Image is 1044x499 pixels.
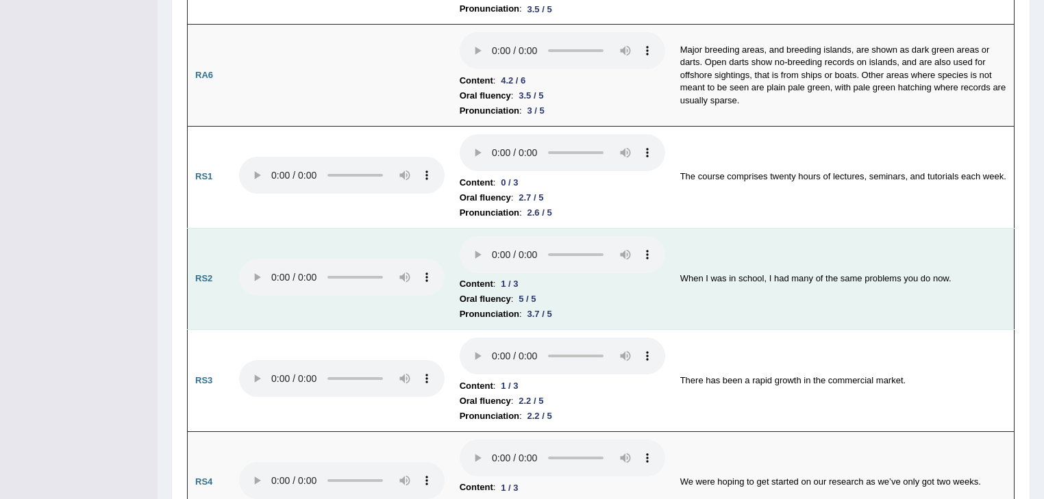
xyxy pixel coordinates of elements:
div: 1 / 3 [495,481,523,495]
b: Pronunciation [460,103,519,118]
b: RS1 [195,171,212,181]
td: The course comprises twenty hours of lectures, seminars, and tutorials each week. [673,126,1015,228]
li: : [460,409,665,424]
div: 3.5 / 5 [522,2,558,16]
li: : [460,103,665,118]
b: Oral fluency [460,190,511,205]
b: RS3 [195,375,212,385]
td: When I was in school, I had many of the same problems you do now. [673,228,1015,330]
b: Pronunciation [460,1,519,16]
b: Content [460,480,493,495]
b: RA6 [195,70,213,80]
b: Oral fluency [460,292,511,307]
b: Content [460,379,493,394]
div: 1 / 3 [495,277,523,291]
li: : [460,88,665,103]
b: Pronunciation [460,409,519,424]
div: 3 / 5 [522,103,550,118]
li: : [460,394,665,409]
b: RS2 [195,273,212,283]
td: Major breeding areas, and breeding islands, are shown as dark green areas or darts. Open darts sh... [673,25,1015,127]
li: : [460,190,665,205]
b: Oral fluency [460,394,511,409]
div: 3.7 / 5 [522,307,558,321]
b: Content [460,277,493,292]
b: Pronunciation [460,205,519,220]
b: Content [460,175,493,190]
li: : [460,307,665,322]
li: : [460,379,665,394]
div: 2.2 / 5 [513,394,549,408]
b: Content [460,73,493,88]
div: 3.5 / 5 [513,88,549,103]
div: 1 / 3 [495,379,523,393]
li: : [460,73,665,88]
td: There has been a rapid growth in the commercial market. [673,330,1015,432]
div: 0 / 3 [495,175,523,190]
div: 2.6 / 5 [522,205,558,220]
li: : [460,292,665,307]
b: Pronunciation [460,307,519,322]
div: 2.7 / 5 [513,190,549,205]
div: 2.2 / 5 [522,409,558,423]
div: 5 / 5 [513,292,541,306]
b: Oral fluency [460,88,511,103]
li: : [460,205,665,220]
div: 4.2 / 6 [495,73,531,88]
li: : [460,277,665,292]
b: RS4 [195,476,212,487]
li: : [460,480,665,495]
li: : [460,175,665,190]
li: : [460,1,665,16]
